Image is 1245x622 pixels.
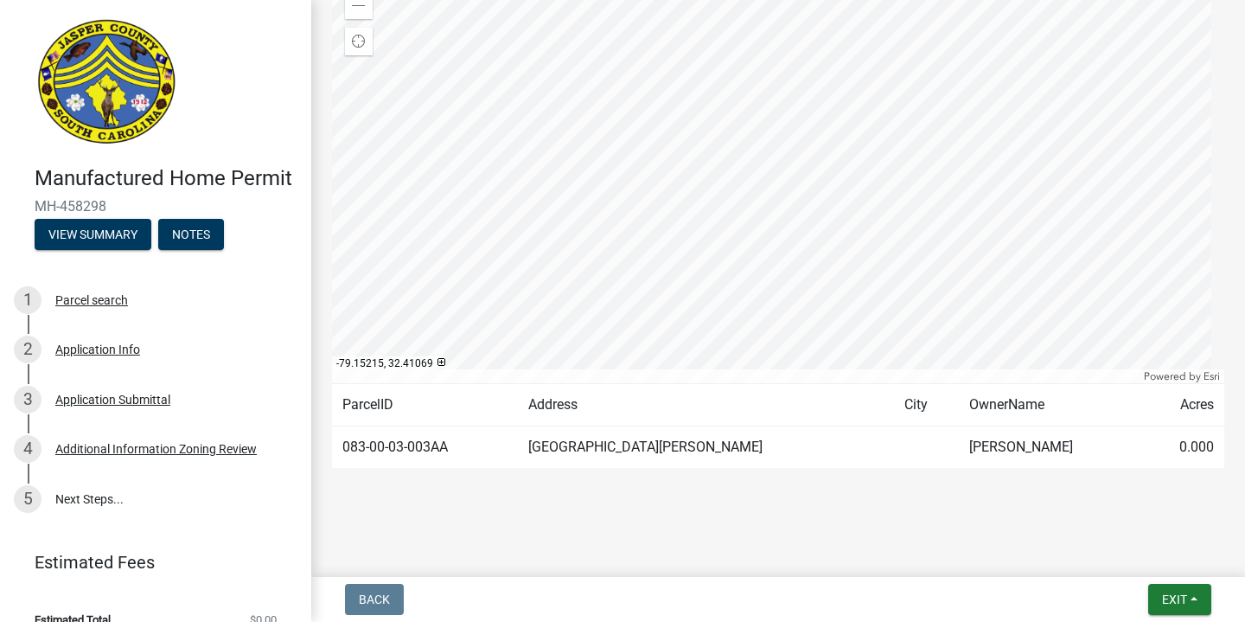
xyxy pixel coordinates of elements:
h4: Manufactured Home Permit [35,166,297,191]
td: Address [518,384,894,426]
span: MH-458298 [35,198,277,215]
a: Esri [1203,370,1220,382]
div: 4 [14,435,41,463]
div: 1 [14,286,41,314]
td: 083-00-03-003AA [332,426,518,469]
div: 3 [14,386,41,414]
td: ParcelID [332,384,518,426]
div: Application Info [55,343,140,356]
button: Notes [158,219,224,250]
span: Exit [1162,593,1187,606]
div: Parcel search [55,294,128,306]
td: OwnerName [959,384,1142,426]
button: Exit [1148,584,1211,615]
td: [GEOGRAPHIC_DATA][PERSON_NAME] [518,426,894,469]
img: Jasper County, South Carolina [35,18,179,148]
div: Find my location [345,28,373,55]
div: Additional Information Zoning Review [55,443,257,455]
td: City [894,384,959,426]
wm-modal-confirm: Summary [35,228,151,242]
td: Acres [1143,384,1224,426]
td: 0.000 [1143,426,1224,469]
a: Estimated Fees [14,545,284,580]
div: Application Submittal [55,394,170,406]
span: Back [359,593,390,606]
div: 5 [14,485,41,513]
wm-modal-confirm: Notes [158,228,224,242]
div: Powered by [1140,369,1224,383]
td: [PERSON_NAME] [959,426,1142,469]
button: Back [345,584,404,615]
div: 2 [14,336,41,363]
button: View Summary [35,219,151,250]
